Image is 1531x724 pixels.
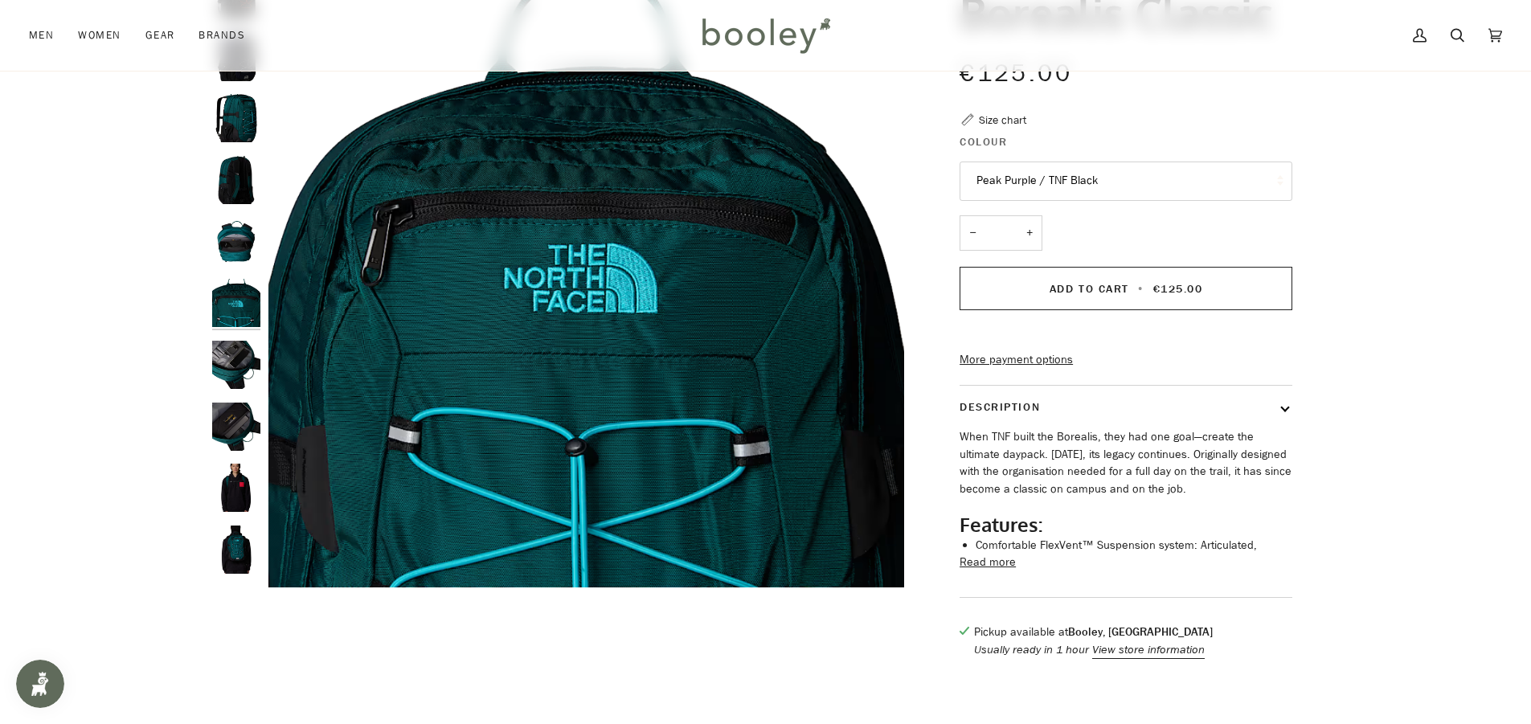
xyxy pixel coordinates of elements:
img: Borealis Classic [212,526,260,574]
button: Description [960,386,1292,428]
span: Colour [960,133,1007,150]
span: Gear [145,27,175,43]
span: • [1133,281,1148,297]
span: Men [29,27,54,43]
img: Borealis Classic [212,341,260,389]
button: View store information [1092,641,1205,659]
button: Peak Purple / TNF Black [960,162,1292,201]
img: Borealis Classic [212,403,260,451]
li: Comfortable FlexVent™ Suspension system: Articulated, [976,537,1292,554]
span: Women [78,27,121,43]
img: Booley [695,12,836,59]
span: Brands [199,27,245,43]
strong: Booley, [GEOGRAPHIC_DATA] [1068,624,1213,640]
button: − [960,215,985,252]
span: Add to Cart [1050,281,1129,297]
iframe: Button to open loyalty program pop-up [16,660,64,708]
h2: Features: [960,513,1292,537]
p: When TNF built the Borealis, they had one goal—create the ultimate daypack. [DATE], its legacy co... [960,428,1292,498]
img: Borealis Classic [212,464,260,512]
img: Borealis Classic [212,156,260,204]
p: Pickup available at [974,624,1213,641]
input: Quantity [960,215,1042,252]
p: Usually ready in 1 hour [974,641,1213,659]
div: Size chart [979,112,1026,129]
span: €125.00 [960,57,1072,90]
button: Read more [960,554,1016,571]
img: The North Face Borealis Classic Deep Nori / Galactic Blue - Booley Galway [212,94,260,142]
img: Borealis Classic [212,279,260,327]
button: Add to Cart • €125.00 [960,267,1292,310]
a: More payment options [960,351,1292,369]
img: Borealis Classic [212,218,260,266]
span: €125.00 [1153,281,1203,297]
button: + [1017,215,1042,252]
